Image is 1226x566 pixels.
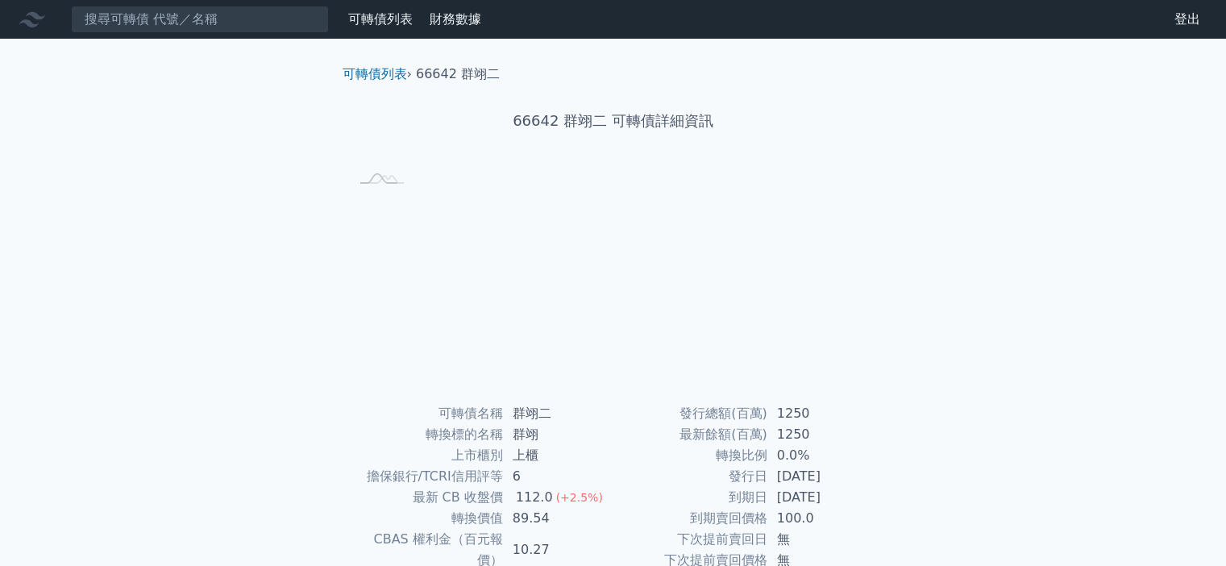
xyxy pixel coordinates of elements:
td: 轉換比例 [613,445,767,466]
td: 上市櫃別 [349,445,503,466]
td: [DATE] [767,487,878,508]
td: 轉換標的名稱 [349,424,503,445]
td: 群翊 [503,424,613,445]
input: 搜尋可轉債 代號／名稱 [71,6,329,33]
td: 1250 [767,403,878,424]
a: 財務數據 [430,11,481,27]
div: 112.0 [513,487,556,508]
td: [DATE] [767,466,878,487]
td: 發行總額(百萬) [613,403,767,424]
td: 群翊二 [503,403,613,424]
td: 轉換價值 [349,508,503,529]
td: 到期賣回價格 [613,508,767,529]
td: 下次提前賣回日 [613,529,767,550]
td: 上櫃 [503,445,613,466]
td: 無 [767,529,878,550]
li: › [343,65,412,84]
a: 登出 [1162,6,1213,32]
td: 擔保銀行/TCRI信用評等 [349,466,503,487]
iframe: Chat Widget [1145,489,1226,566]
td: 最新餘額(百萬) [613,424,767,445]
span: (+2.5%) [556,491,603,504]
h1: 66642 群翊二 可轉債詳細資訊 [330,110,897,132]
a: 可轉債列表 [343,66,407,81]
td: 89.54 [503,508,613,529]
td: 可轉債名稱 [349,403,503,424]
td: 100.0 [767,508,878,529]
td: 到期日 [613,487,767,508]
td: 0.0% [767,445,878,466]
a: 可轉債列表 [348,11,413,27]
li: 66642 群翊二 [416,65,500,84]
td: 發行日 [613,466,767,487]
td: 最新 CB 收盤價 [349,487,503,508]
td: 6 [503,466,613,487]
td: 1250 [767,424,878,445]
